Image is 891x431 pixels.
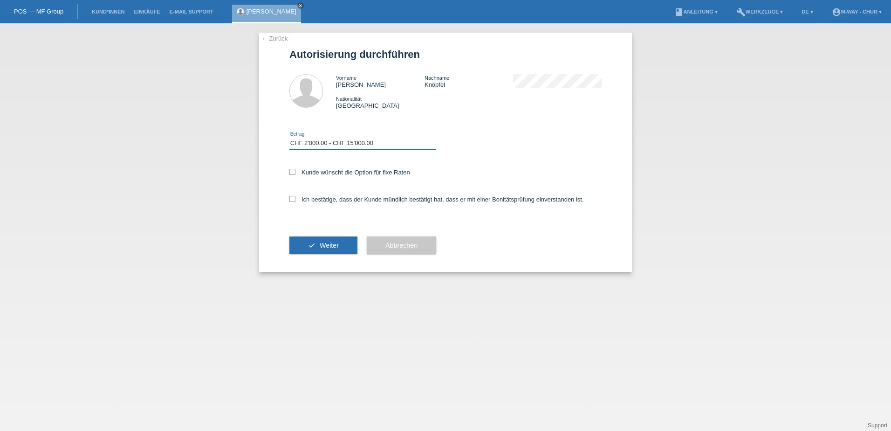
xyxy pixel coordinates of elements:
a: buildWerkzeuge ▾ [732,9,788,14]
button: check Weiter [289,236,357,254]
span: Nachname [425,75,449,81]
span: Weiter [320,242,339,249]
span: Vorname [336,75,356,81]
span: Abbrechen [385,242,418,249]
a: ← Zurück [261,35,288,42]
div: Knöpfel [425,74,513,88]
h1: Autorisierung durchführen [289,49,602,60]
button: Abbrechen [367,236,436,254]
i: close [298,3,303,8]
a: DE ▾ [797,9,817,14]
a: POS — MF Group [14,8,63,15]
i: check [308,242,315,249]
div: [PERSON_NAME] [336,74,425,88]
span: Nationalität [336,96,362,102]
a: [PERSON_NAME] [247,8,296,15]
a: Kund*innen [87,9,129,14]
label: Ich bestätige, dass der Kunde mündlich bestätigt hat, dass er mit einer Bonitätsprüfung einversta... [289,196,584,203]
a: Einkäufe [129,9,164,14]
label: Kunde wünscht die Option für fixe Raten [289,169,410,176]
i: build [736,7,746,17]
i: book [674,7,684,17]
a: Support [868,422,887,429]
a: account_circlem-way - Chur ▾ [827,9,886,14]
div: [GEOGRAPHIC_DATA] [336,95,425,109]
i: account_circle [832,7,841,17]
a: close [297,2,304,9]
a: bookAnleitung ▾ [670,9,722,14]
a: E-Mail Support [165,9,218,14]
